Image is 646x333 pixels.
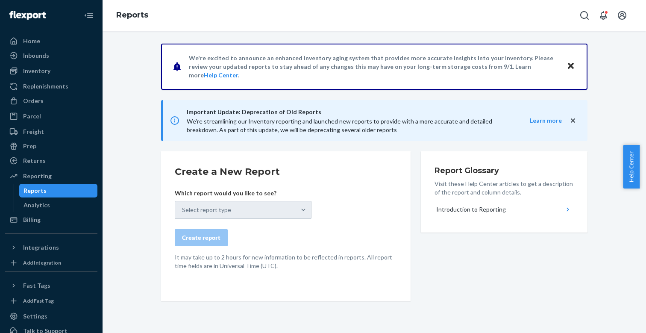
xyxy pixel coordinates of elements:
[187,118,492,133] span: We're streamlining our Inventory reporting and launched new reports to provide with a more accura...
[23,297,54,304] div: Add Fast Tag
[19,198,98,212] a: Analytics
[175,189,311,197] p: Which report would you like to see?
[5,139,97,153] a: Prep
[189,54,558,80] p: We're excited to announce an enhanced inventory aging system that provides more accurate insights...
[23,97,44,105] div: Orders
[23,37,40,45] div: Home
[23,172,52,180] div: Reporting
[5,49,97,62] a: Inbounds
[5,125,97,139] a: Freight
[435,180,574,197] p: Visit these Help Center articles to get a description of the report and column details.
[5,279,97,292] button: Fast Tags
[175,229,228,246] button: Create report
[5,80,97,93] a: Replenishments
[23,112,41,121] div: Parcel
[19,184,98,197] a: Reports
[116,10,148,20] a: Reports
[5,241,97,254] button: Integrations
[576,7,593,24] button: Open Search Box
[595,7,612,24] button: Open notifications
[23,186,47,195] div: Reports
[5,213,97,227] a: Billing
[614,7,631,24] button: Open account menu
[9,11,46,20] img: Flexport logo
[5,309,97,323] a: Settings
[5,296,97,306] a: Add Fast Tag
[513,116,562,125] button: Learn more
[435,200,574,219] button: Introduction to Reporting
[80,7,97,24] button: Close Navigation
[5,169,97,183] a: Reporting
[23,243,59,252] div: Integrations
[23,259,61,266] div: Add Integration
[23,67,50,75] div: Inventory
[5,258,97,268] a: Add Integration
[23,312,47,321] div: Settings
[5,94,97,108] a: Orders
[109,3,155,28] ol: breadcrumbs
[23,82,68,91] div: Replenishments
[565,60,576,73] button: Close
[5,64,97,78] a: Inventory
[23,156,46,165] div: Returns
[569,116,577,125] button: close
[23,127,44,136] div: Freight
[204,71,238,79] a: Help Center
[23,215,41,224] div: Billing
[435,165,574,176] h3: Report Glossary
[175,253,397,270] p: It may take up to 2 hours for new information to be reflected in reports. All report time fields ...
[23,51,49,60] div: Inbounds
[23,201,50,209] div: Analytics
[5,34,97,48] a: Home
[23,142,36,150] div: Prep
[187,107,513,117] span: Important Update: Deprecation of Old Reports
[182,233,220,242] div: Create report
[436,205,506,214] div: Introduction to Reporting
[5,109,97,123] a: Parcel
[5,154,97,168] a: Returns
[23,281,50,290] div: Fast Tags
[623,145,640,189] button: Help Center
[175,165,397,179] h2: Create a New Report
